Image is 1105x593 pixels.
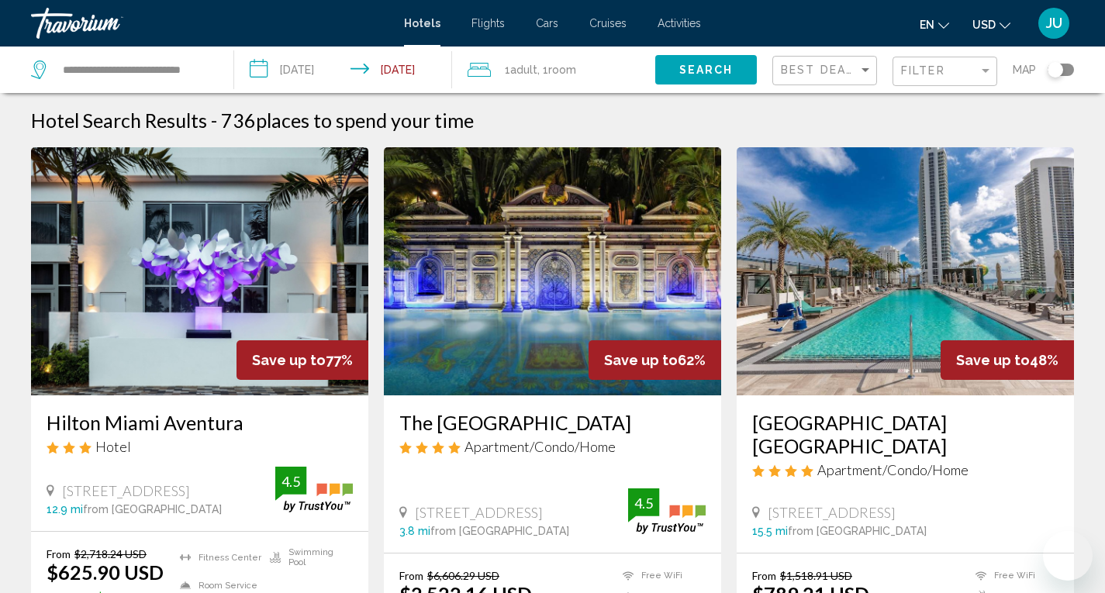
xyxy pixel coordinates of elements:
[211,109,217,132] span: -
[972,13,1010,36] button: Change currency
[537,59,576,81] span: , 1
[404,17,440,29] a: Hotels
[658,17,701,29] a: Activities
[234,47,453,93] button: Check-in date: Sep 19, 2025 Check-out date: Sep 22, 2025
[74,547,147,560] del: $2,718.24 USD
[31,147,368,395] img: Hotel image
[628,488,706,534] img: trustyou-badge.svg
[752,411,1058,457] a: [GEOGRAPHIC_DATA] [GEOGRAPHIC_DATA]
[47,411,353,434] a: Hilton Miami Aventura
[415,504,543,521] span: [STREET_ADDRESS]
[941,340,1074,380] div: 48%
[615,569,706,582] li: Free WiFi
[589,340,721,380] div: 62%
[275,467,353,512] img: trustyou-badge.svg
[47,503,83,515] span: 12.9 mi
[262,547,353,567] li: Swimming Pool
[47,438,353,455] div: 3 star Hotel
[399,438,706,455] div: 4 star Apartment
[920,13,949,36] button: Change language
[464,438,616,455] span: Apartment/Condo/Home
[589,17,627,29] a: Cruises
[752,461,1058,478] div: 4 star Apartment
[780,569,852,582] del: $1,518.91 USD
[237,340,368,380] div: 77%
[83,503,222,515] span: from [GEOGRAPHIC_DATA]
[737,147,1074,395] img: Hotel image
[95,438,131,455] span: Hotel
[893,56,997,88] button: Filter
[752,569,776,582] span: From
[399,525,430,537] span: 3.8 mi
[384,147,721,395] img: Hotel image
[399,411,706,434] a: The [GEOGRAPHIC_DATA]
[172,547,263,567] li: Fitness Center
[536,17,558,29] a: Cars
[956,352,1030,368] span: Save up to
[604,352,678,368] span: Save up to
[47,547,71,560] span: From
[47,560,164,584] ins: $625.90 USD
[252,352,326,368] span: Save up to
[510,64,537,76] span: Adult
[505,59,537,81] span: 1
[628,494,659,512] div: 4.5
[62,482,190,499] span: [STREET_ADDRESS]
[655,55,757,84] button: Search
[901,64,945,77] span: Filter
[968,569,1058,582] li: Free WiFi
[1034,7,1074,40] button: User Menu
[31,109,207,132] h1: Hotel Search Results
[679,64,734,77] span: Search
[781,64,862,76] span: Best Deals
[1036,63,1074,77] button: Toggle map
[548,64,576,76] span: Room
[1046,16,1062,31] span: JU
[781,64,872,78] mat-select: Sort by
[430,525,569,537] span: from [GEOGRAPHIC_DATA]
[972,19,996,31] span: USD
[427,569,499,582] del: $6,606.29 USD
[768,504,896,521] span: [STREET_ADDRESS]
[256,109,474,132] span: places to spend your time
[275,472,306,491] div: 4.5
[752,525,788,537] span: 15.5 mi
[221,109,474,132] h2: 736
[31,8,388,39] a: Travorium
[920,19,934,31] span: en
[471,17,505,29] a: Flights
[399,569,423,582] span: From
[1043,531,1093,581] iframe: Button to launch messaging window
[452,47,655,93] button: Travelers: 1 adult, 0 children
[788,525,927,537] span: from [GEOGRAPHIC_DATA]
[1013,59,1036,81] span: Map
[817,461,969,478] span: Apartment/Condo/Home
